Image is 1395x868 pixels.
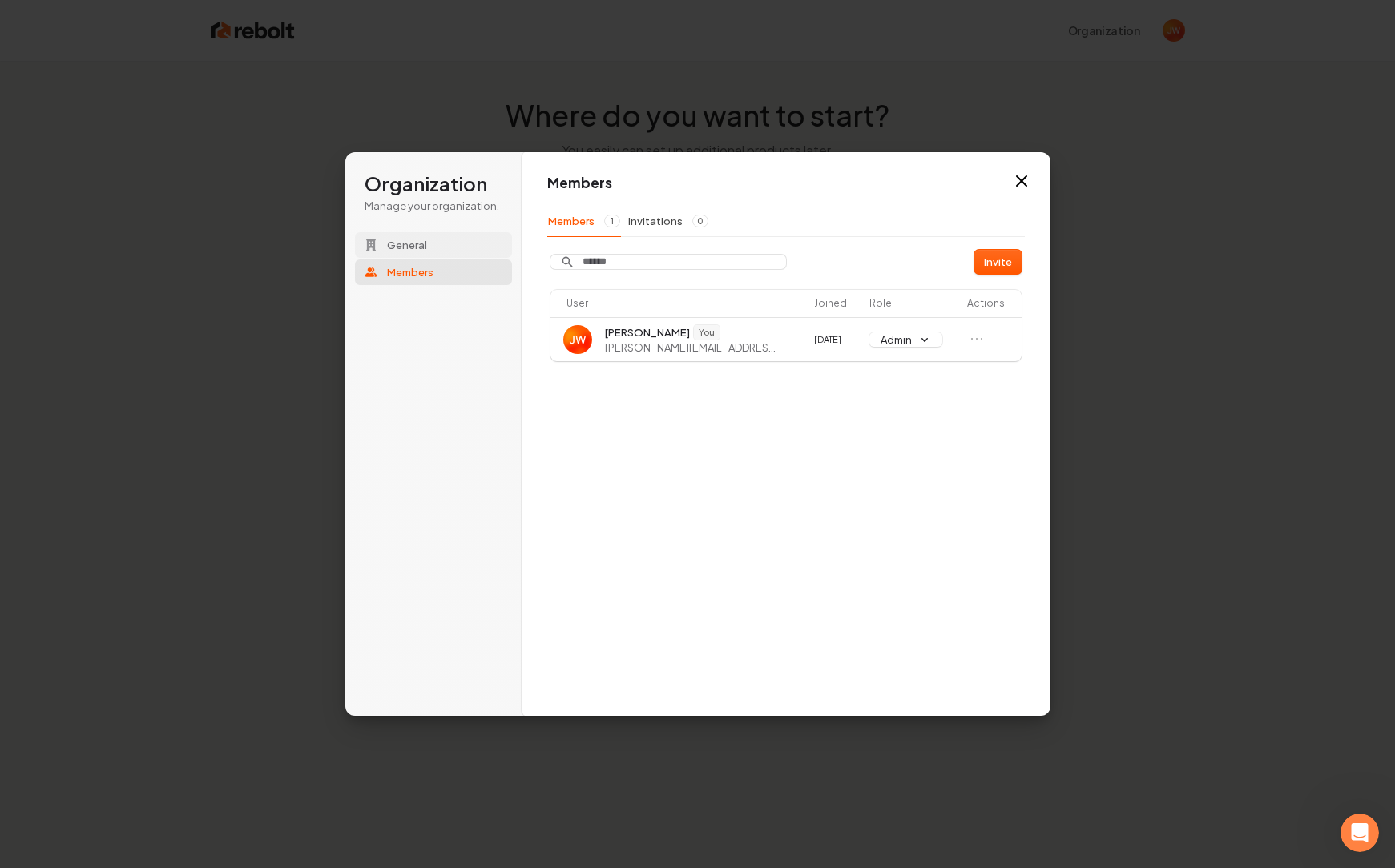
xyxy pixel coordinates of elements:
button: Members [547,206,621,237]
span: [DATE] [814,334,841,344]
span: Members [387,265,433,279]
button: Invite [974,250,1022,274]
h1: Organization [365,171,502,197]
button: Invitations [627,206,709,236]
img: John Williams [563,325,592,354]
p: Manage your organization. [365,199,502,213]
input: Search [550,255,786,269]
span: General [387,238,427,252]
th: Joined [808,290,863,317]
span: [PERSON_NAME][EMAIL_ADDRESS][DOMAIN_NAME] [605,340,780,355]
h1: Members [547,174,1025,193]
span: You [694,325,720,340]
span: [PERSON_NAME] [605,325,690,340]
th: Role [863,290,961,317]
span: 1 [604,215,620,227]
button: Admin [869,332,942,347]
iframe: Intercom live chat [1341,814,1379,852]
button: General [355,232,512,258]
span: 0 [692,215,708,227]
th: Actions [961,290,1022,317]
button: Members [355,259,512,285]
button: Open menu [967,329,986,348]
th: User [550,290,808,317]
